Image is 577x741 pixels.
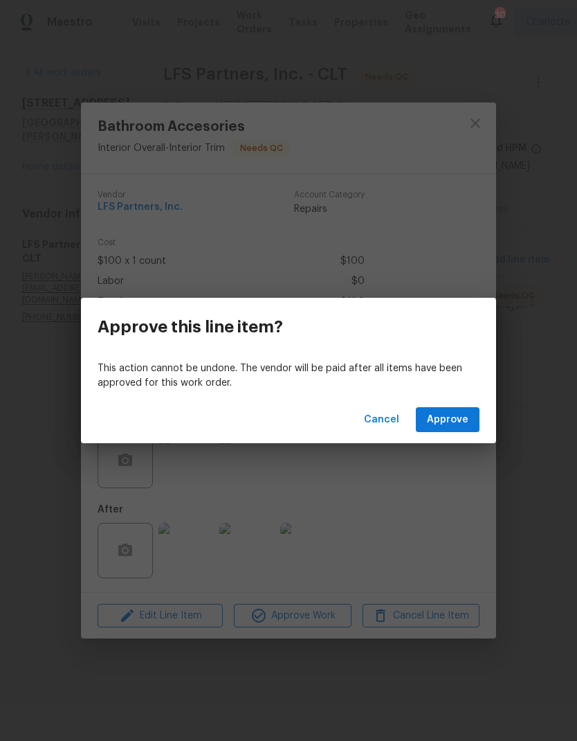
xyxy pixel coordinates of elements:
span: Approve [427,411,468,429]
p: This action cannot be undone. The vendor will be paid after all items have been approved for this... [98,361,479,391]
span: Cancel [364,411,399,429]
button: Cancel [358,407,405,433]
h3: Approve this line item? [98,317,283,337]
button: Approve [416,407,479,433]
